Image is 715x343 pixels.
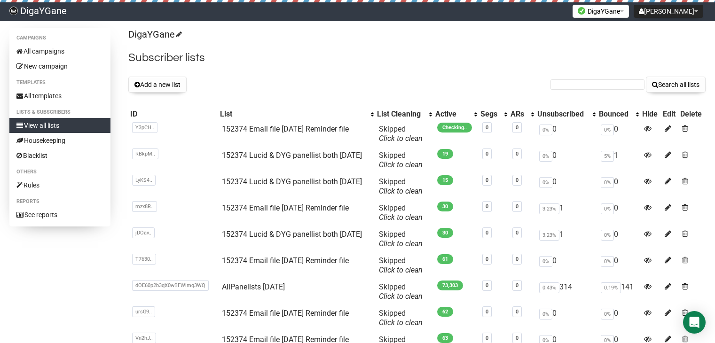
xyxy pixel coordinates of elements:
td: 0 [535,173,597,200]
img: favicons [578,7,585,15]
div: ID [130,109,216,119]
a: New campaign [9,59,110,74]
span: 0% [601,177,614,188]
span: 3.23% [539,203,559,214]
a: 0 [516,203,519,210]
span: 62 [437,307,453,317]
span: 61 [437,254,453,264]
span: 0.19% [601,282,621,293]
button: DigaYGane [573,5,629,18]
a: 152374 Email file [DATE] Reminder file [222,125,349,133]
a: 0 [516,282,519,288]
a: Housekeeping [9,133,110,148]
a: 0 [486,282,488,288]
li: Reports [9,196,110,207]
span: Skipped [379,282,423,301]
th: Hide: No sort applied, sorting is disabled [640,108,661,121]
div: Active [435,109,469,119]
span: 5% [601,151,614,162]
a: 152374 Email file [DATE] Reminder file [222,309,349,318]
td: 0 [597,200,641,226]
a: 0 [516,151,519,157]
h2: Subscriber lists [128,49,706,66]
a: 0 [486,335,488,341]
a: Rules [9,178,110,193]
th: ARs: No sort applied, activate to apply an ascending sort [509,108,535,121]
th: Segs: No sort applied, activate to apply an ascending sort [479,108,509,121]
a: 0 [516,256,519,262]
span: T7630.. [132,254,156,265]
a: Click to clean [379,239,423,248]
a: 0 [486,256,488,262]
a: See reports [9,207,110,222]
a: 152374 Lucid & DYG panellist both [DATE] [222,177,362,186]
span: 0.43% [539,282,559,293]
a: 0 [486,177,488,183]
td: 0 [597,173,641,200]
div: List Cleaning [377,109,424,119]
span: 15 [437,175,453,185]
a: All campaigns [9,44,110,59]
div: Bounced [599,109,631,119]
th: Bounced: No sort applied, activate to apply an ascending sort [597,108,641,121]
td: 141 [597,279,641,305]
span: 30 [437,202,453,211]
span: 0% [601,125,614,135]
a: 0 [516,230,519,236]
th: List Cleaning: No sort applied, activate to apply an ascending sort [375,108,433,121]
a: 0 [516,125,519,131]
a: 0 [486,151,488,157]
a: View all lists [9,118,110,133]
li: Others [9,166,110,178]
span: Skipped [379,203,423,222]
span: LyKS4.. [132,175,156,186]
td: 1 [535,200,597,226]
a: Click to clean [379,265,423,274]
td: 314 [535,279,597,305]
span: 0% [539,256,552,267]
span: 0% [539,177,552,188]
div: Delete [680,109,704,119]
span: 0% [601,256,614,267]
li: Campaigns [9,32,110,44]
span: jDOav.. [132,227,155,238]
td: 0 [597,121,641,147]
td: 1 [597,147,641,173]
li: Lists & subscribers [9,107,110,118]
span: 0% [601,230,614,241]
a: 0 [516,309,519,315]
a: DigaYGane [128,29,181,40]
span: 73,303 [437,281,463,290]
button: Search all lists [646,77,706,93]
a: Click to clean [379,160,423,169]
span: Skipped [379,309,423,327]
a: 152374 Lucid & DYG panellist both [DATE] [222,151,362,160]
a: 0 [486,125,488,131]
div: Unsubscribed [537,109,588,119]
span: RBkpM.. [132,148,158,159]
th: Edit: No sort applied, sorting is disabled [661,108,678,121]
span: Y3pCH.. [132,122,157,133]
td: 0 [535,252,597,279]
a: Click to clean [379,292,423,301]
span: Skipped [379,230,423,248]
span: 0% [539,125,552,135]
th: List: No sort applied, activate to apply an ascending sort [218,108,376,121]
span: mzx8R.. [132,201,157,212]
span: Checking.. [437,123,472,133]
span: Skipped [379,151,423,169]
a: 0 [516,177,519,183]
a: 152374 Email file [DATE] Reminder file [222,203,349,212]
a: 0 [516,335,519,341]
th: Active: No sort applied, activate to apply an ascending sort [433,108,479,121]
td: 0 [597,305,641,331]
span: 30 [437,228,453,238]
span: 3.23% [539,230,559,241]
span: ursG9.. [132,306,155,317]
img: f83b26b47af82e482c948364ee7c1d9c [9,7,18,15]
span: Skipped [379,125,423,143]
td: 0 [597,226,641,252]
span: 63 [437,333,453,343]
div: Open Intercom Messenger [683,311,706,334]
li: Templates [9,77,110,88]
